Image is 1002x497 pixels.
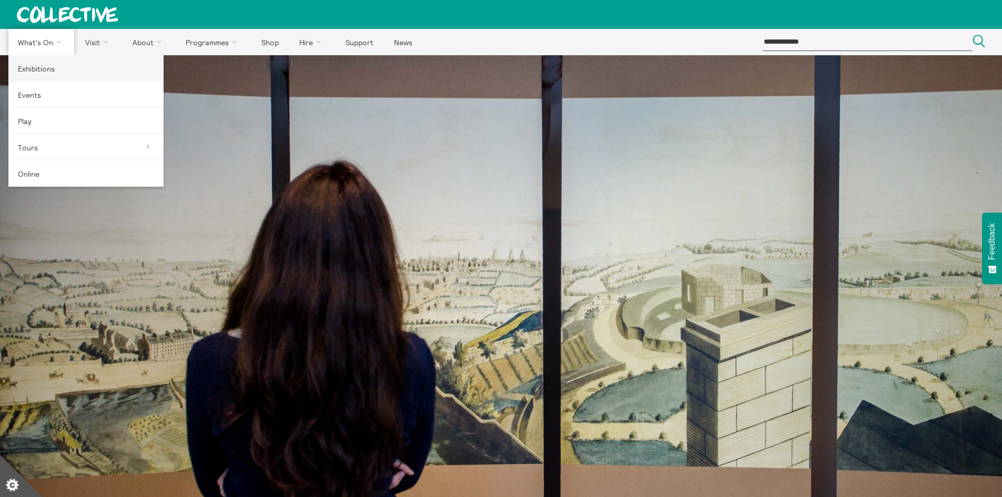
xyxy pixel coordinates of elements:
[987,223,997,260] span: Feedback
[8,82,164,108] a: Events
[123,29,175,55] a: About
[290,29,335,55] a: Hire
[982,212,1002,284] button: Feedback - Show survey
[384,29,421,55] a: News
[76,29,122,55] a: Visit
[177,29,250,55] a: Programmes
[336,29,382,55] a: Support
[8,55,164,82] a: Exhibitions
[8,160,164,187] a: Online
[8,29,74,55] a: What's On
[8,134,164,160] a: Tours
[8,108,164,134] a: Play
[252,29,288,55] a: Shop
